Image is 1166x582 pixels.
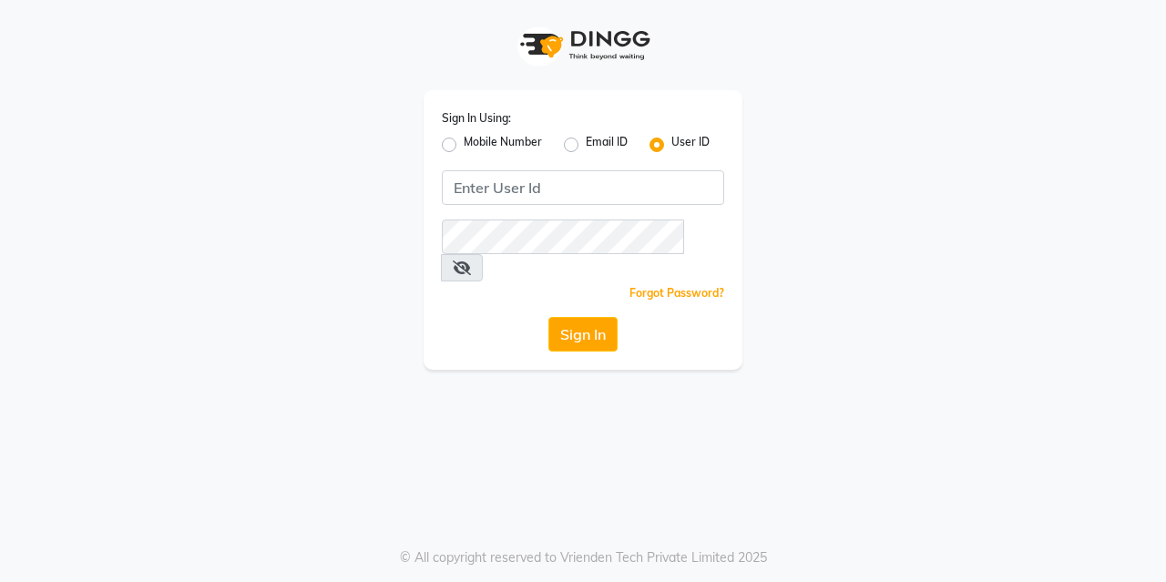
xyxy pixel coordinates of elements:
[548,317,618,352] button: Sign In
[629,286,724,300] a: Forgot Password?
[442,170,724,205] input: Username
[442,220,684,254] input: Username
[586,134,628,156] label: Email ID
[442,110,511,127] label: Sign In Using:
[510,18,656,72] img: logo1.svg
[464,134,542,156] label: Mobile Number
[671,134,710,156] label: User ID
